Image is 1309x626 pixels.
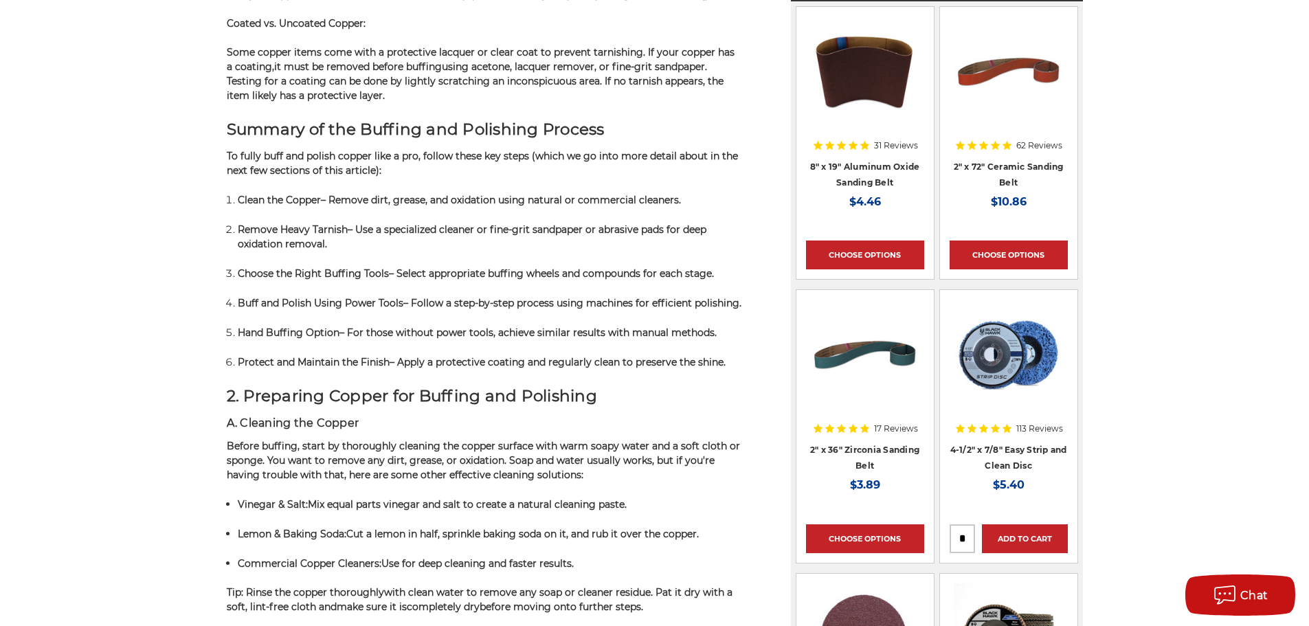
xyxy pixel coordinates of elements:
[238,326,339,339] strong: Hand Buffing Option
[339,326,717,339] span: – For those without power tools, achieve similar results with manual methods.
[806,16,924,135] a: aluminum oxide 8x19 sanding belt
[810,300,920,410] img: 2" x 36" Zirconia Pipe Sanding Belt
[874,425,918,433] span: 17 Reviews
[227,586,732,613] span: with clean water to remove any soap or cleaner residue. Pat it dry with a soft, lint-free cloth and
[850,478,880,491] span: $3.89
[308,498,627,511] span: Mix equal parts vinegar and salt to create a natural cleaning paste.
[274,60,442,73] span: it must be removed before buffing
[227,440,740,481] span: Before buffing, start by thoroughly cleaning the copper surface with warm soapy water and a soft ...
[238,528,346,540] span: :
[227,416,359,429] span: A. Cleaning the Copper
[238,223,706,250] span: – Use a specialized cleaner or fine-grit sandpaper or abrasive pads for deep oxidation removal.
[227,386,597,405] span: 2. Preparing Copper for Buffing and Polishing
[238,356,390,368] strong: Protect and Maintain the Finish
[993,478,1025,491] span: $5.40
[950,445,1067,471] a: 4-1/2" x 7/8" Easy Strip and Clean Disc
[238,528,344,540] strong: Lemon & Baking Soda
[1016,142,1062,150] span: 62 Reviews
[950,241,1068,269] a: Choose Options
[950,300,1068,418] a: 4-1/2" x 7/8" Easy Strip and Clean Disc
[337,601,480,613] span: make sure it is
[810,161,920,188] a: 8" x 19" Aluminum Oxide Sanding Belt
[227,60,724,102] span: using acetone, lacquer remover, or fine-grit sandpaper. Testing for a coating can be done by ligh...
[954,16,1064,126] img: 2" x 72" Ceramic Pipe Sanding Belt
[381,557,574,570] span: Use for deep cleaning and faster results.
[806,300,924,418] a: 2" x 36" Zirconia Pipe Sanding Belt
[954,161,1064,188] a: 2" x 72" Ceramic Sanding Belt
[227,120,605,139] span: Summary of the Buffing and Polishing Process
[1185,574,1295,616] button: Chat
[238,297,403,309] strong: Buff and Polish Using Power Tools
[810,16,920,126] img: aluminum oxide 8x19 sanding belt
[238,498,308,511] span: :
[238,223,348,236] strong: Remove Heavy Tarnish
[390,356,726,368] span: – Apply a protective coating and regularly clean to preserve the shine.
[806,524,924,553] a: Choose Options
[238,557,381,570] span: :
[227,586,243,599] strong: Tip:
[238,557,379,570] strong: Commercial Copper Cleaners
[407,601,480,613] strong: completely dry
[991,195,1027,208] span: $10.86
[480,601,643,613] span: before moving onto further steps.
[1016,425,1063,433] span: 113 Reviews
[849,195,881,208] span: $4.46
[950,300,1068,410] img: 4-1/2" x 7/8" Easy Strip and Clean Disc
[346,528,699,540] span: Cut a lemon in half, sprinkle baking soda on it, and rub it over the copper.
[874,142,918,150] span: 31 Reviews
[810,445,919,471] a: 2" x 36" Zirconia Sanding Belt
[238,267,389,280] strong: Choose the Right Buffing Tools
[246,586,384,599] strong: Rinse the copper thoroughly
[950,16,1068,135] a: 2" x 72" Ceramic Pipe Sanding Belt
[238,194,321,206] strong: Clean the Copper
[1240,589,1268,602] span: Chat
[227,17,366,30] strong: Coated vs. Uncoated Copper:
[982,524,1068,553] a: Add to Cart
[806,241,924,269] a: Choose Options
[227,46,735,73] span: Some copper items come with a protective lacquer or clear coat to prevent tarnishing. If your cop...
[238,498,306,511] strong: Vinegar & Salt
[389,267,714,280] span: – Select appropriate buffing wheels and compounds for each stage.
[321,194,681,206] span: – Remove dirt, grease, and oxidation using natural or commercial cleaners.
[403,297,741,309] span: – Follow a step-by-step process using machines for efficient polishing.
[227,150,738,177] span: To fully buff and polish copper like a pro, follow these key steps (which we go into more detail ...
